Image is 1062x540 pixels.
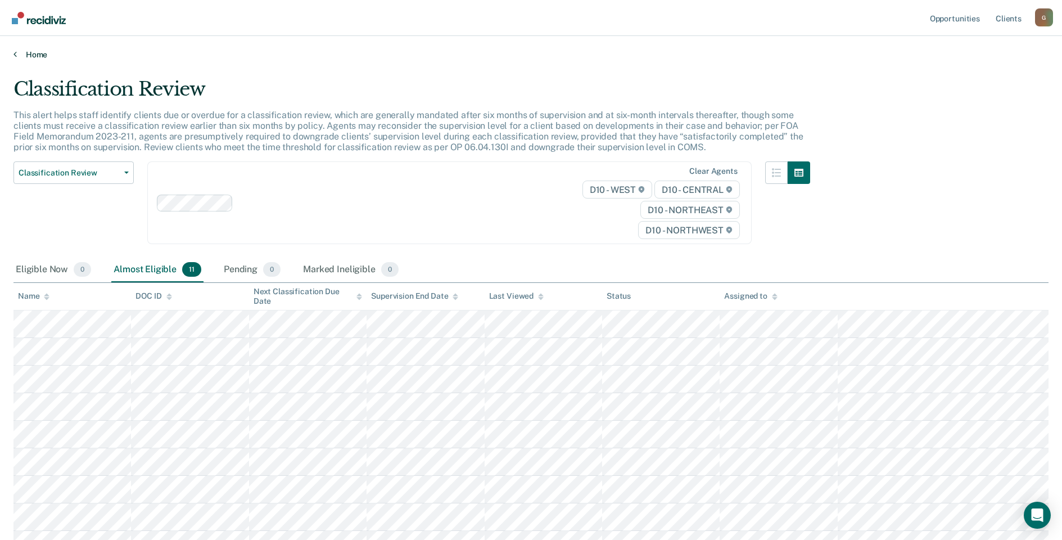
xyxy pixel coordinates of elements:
img: Recidiviz [12,12,66,24]
div: Next Classification Due Date [254,287,362,306]
span: D10 - WEST [582,181,652,199]
span: 11 [182,262,201,277]
span: D10 - NORTHEAST [640,201,739,219]
span: 0 [381,262,399,277]
div: Eligible Now0 [13,258,93,282]
div: Status [607,291,631,301]
a: Home [13,49,1049,60]
div: G [1035,8,1053,26]
span: 0 [74,262,91,277]
div: Assigned to [724,291,777,301]
button: Profile dropdown button [1035,8,1053,26]
div: Name [18,291,49,301]
div: Marked Ineligible0 [301,258,401,282]
div: Almost Eligible11 [111,258,204,282]
span: D10 - NORTHWEST [638,221,739,239]
div: Classification Review [13,78,810,110]
span: 0 [263,262,281,277]
span: Classification Review [19,168,120,178]
p: This alert helps staff identify clients due or overdue for a classification review, which are gen... [13,110,803,153]
div: Open Intercom Messenger [1024,502,1051,529]
div: Pending0 [222,258,283,282]
div: Last Viewed [489,291,544,301]
button: Classification Review [13,161,134,184]
div: DOC ID [135,291,171,301]
div: Clear agents [689,166,737,176]
div: Supervision End Date [371,291,458,301]
span: D10 - CENTRAL [654,181,740,199]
